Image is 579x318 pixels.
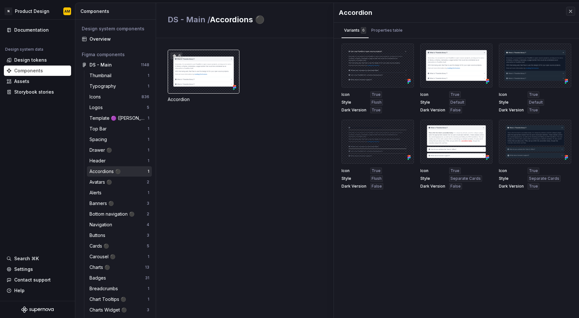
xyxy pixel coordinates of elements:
div: Breadcrumbs [89,285,121,292]
div: Alerts [89,190,104,196]
div: 1 [148,169,149,174]
div: 5 [147,105,149,110]
div: 2 [147,211,149,217]
span: Icon [420,168,445,173]
div: 3 [147,201,149,206]
a: Assets [4,76,71,87]
div: 6Accordion [168,50,239,103]
span: DS - Main / [168,15,210,24]
span: Style [342,100,366,105]
div: Components [14,67,43,74]
div: Cards ⚫️ [89,243,111,249]
span: True [529,168,538,173]
div: Accordion [339,8,560,17]
span: Icon [342,168,366,173]
a: Chart Tooltips ⚫️1 [87,294,152,304]
span: True [372,92,381,97]
div: 1 [148,158,149,163]
a: Cards ⚫️5 [87,241,152,251]
div: 1 [148,148,149,153]
a: Template 🟣 ([PERSON_NAME])1 [87,113,152,123]
span: Default [529,100,543,105]
div: Design system data [5,47,43,52]
a: Icons836 [87,92,152,102]
div: Template 🟣 ([PERSON_NAME]) [89,115,148,121]
div: Figma components [82,51,149,58]
div: N [5,7,12,15]
div: 5 [147,243,149,249]
span: Icon [342,92,366,97]
a: Header1 [87,156,152,166]
div: 1 [148,73,149,78]
div: Overview [89,36,149,42]
span: Dark Version [342,108,366,113]
div: Assets [14,78,29,85]
div: Variants [344,27,366,34]
button: Contact support [4,275,71,285]
span: True [450,92,459,97]
div: 1148 [141,62,149,67]
a: Top Bar1 [87,124,152,134]
span: True [372,168,381,173]
span: Style [420,176,445,181]
a: Storybook stories [4,87,71,97]
div: 1 [148,84,149,89]
span: Style [499,100,524,105]
span: True [529,108,538,113]
a: Charts Widget ⚫️3 [87,305,152,315]
a: Logos5 [87,102,152,113]
svg: Supernova Logo [21,306,54,313]
a: Breadcrumbs1 [87,283,152,294]
span: False [372,184,382,189]
a: Settings [4,264,71,274]
div: 3 [147,307,149,313]
div: 1 [148,254,149,259]
a: Banners ⚫️3 [87,198,152,209]
span: True [372,108,381,113]
div: AM [64,9,70,14]
span: Default [450,100,464,105]
div: Drawer ⚫️ [89,147,114,153]
div: Charts Widget ⚫️ [89,307,129,313]
a: Navigation4 [87,220,152,230]
div: Thumbnail [89,72,114,79]
span: Dark Version [499,108,524,113]
div: Product Design [15,8,49,15]
div: Storybook stories [14,89,54,95]
a: Components [4,66,71,76]
span: Icon [420,92,445,97]
div: Design system components [82,26,149,32]
button: Help [4,285,71,296]
div: Search ⌘K [14,255,39,262]
div: 836 [142,94,149,99]
span: Separate Cards [529,176,559,181]
div: 2 [147,180,149,185]
a: Buttons3 [87,230,152,241]
span: Dark Version [420,108,445,113]
span: False [450,108,461,113]
div: Avatars ⚫️ [89,179,114,185]
div: Header [89,158,108,164]
div: Banners ⚫️ [89,200,116,207]
a: Design tokens [4,55,71,65]
div: Contact support [14,277,51,283]
a: Charts ⚫️13 [87,262,152,272]
div: Buttons [89,232,108,239]
a: Alerts1 [87,188,152,198]
span: Style [342,176,366,181]
span: Dark Version [499,184,524,189]
div: Carousel ⚫️ [89,253,118,260]
div: 13 [145,265,149,270]
a: Accordions ⚫️1 [87,166,152,177]
div: 1 [148,297,149,302]
div: Badges [89,275,109,281]
div: Navigation [89,221,115,228]
a: Typography1 [87,81,152,91]
a: Bottom navigation ⚫️2 [87,209,152,219]
div: Logos [89,104,105,111]
div: DS - Main [89,62,112,68]
div: Spacing [89,136,110,143]
div: Typography [89,83,119,89]
span: True [529,92,538,97]
div: 1 [148,190,149,195]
